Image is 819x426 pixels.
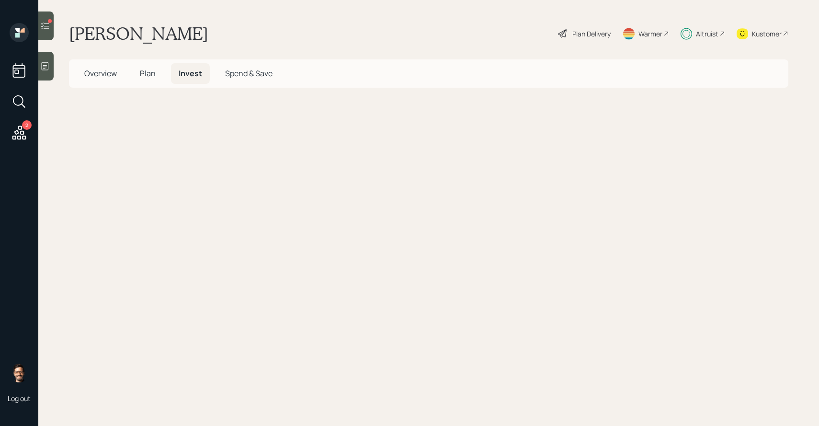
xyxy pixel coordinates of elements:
div: Kustomer [752,29,782,39]
span: Plan [140,68,156,79]
img: sami-boghos-headshot.png [10,363,29,382]
span: Spend & Save [225,68,273,79]
div: Log out [8,394,31,403]
div: Plan Delivery [572,29,611,39]
h1: [PERSON_NAME] [69,23,208,44]
div: Warmer [638,29,662,39]
div: 2 [22,120,32,130]
span: Invest [179,68,202,79]
span: Overview [84,68,117,79]
div: Altruist [696,29,718,39]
